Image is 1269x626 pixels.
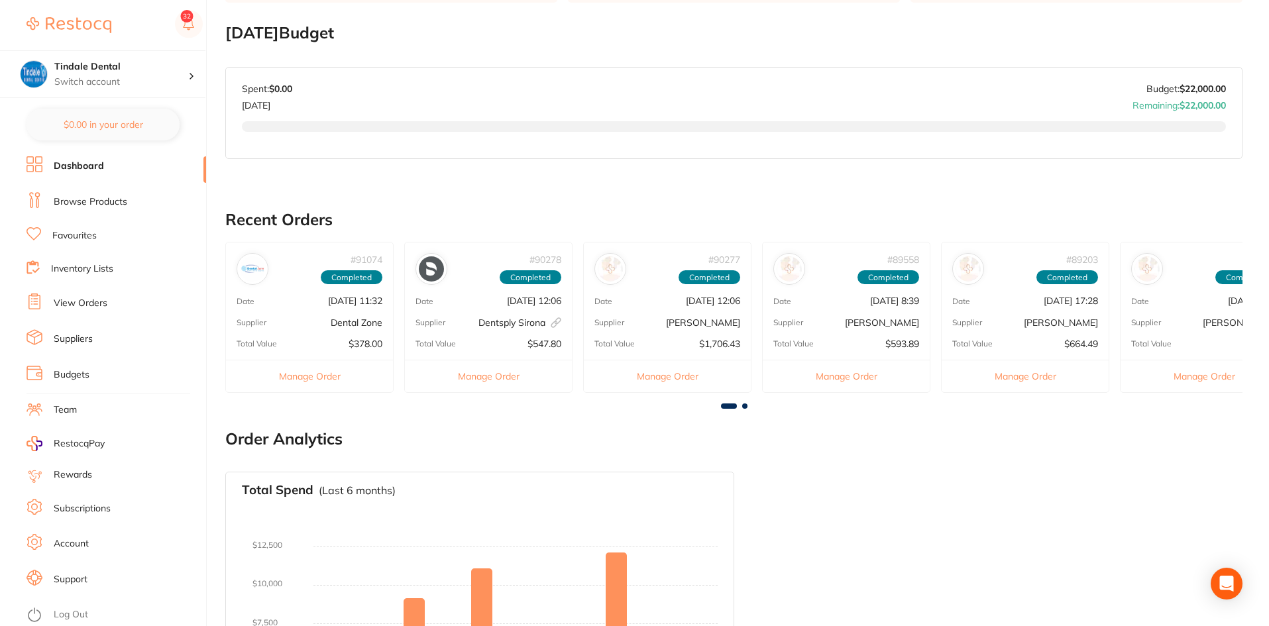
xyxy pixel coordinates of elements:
[870,295,919,306] p: [DATE] 8:39
[51,262,113,276] a: Inventory Lists
[54,502,111,515] a: Subscriptions
[1146,83,1226,94] p: Budget:
[351,254,382,265] p: # 91074
[699,339,740,349] p: $1,706.43
[507,295,561,306] p: [DATE] 12:06
[1180,99,1226,111] strong: $22,000.00
[845,317,919,328] p: [PERSON_NAME]
[349,339,382,349] p: $378.00
[594,318,624,327] p: Supplier
[1131,339,1172,348] p: Total Value
[773,339,814,348] p: Total Value
[54,573,87,586] a: Support
[54,76,188,89] p: Switch account
[952,318,982,327] p: Supplier
[887,254,919,265] p: # 89558
[952,297,970,306] p: Date
[1134,256,1160,282] img: Adam Dental
[1131,297,1149,306] p: Date
[242,483,313,497] h3: Total Spend
[1044,295,1098,306] p: [DATE] 17:28
[952,339,993,348] p: Total Value
[529,254,561,265] p: # 90278
[1066,254,1098,265] p: # 89203
[1211,568,1242,600] div: Open Intercom Messenger
[27,109,180,140] button: $0.00 in your order
[321,270,382,285] span: Completed
[598,256,623,282] img: Henry Schein Halas
[1064,339,1098,349] p: $664.49
[226,360,393,392] button: Manage Order
[27,605,202,626] button: Log Out
[1024,317,1098,328] p: [PERSON_NAME]
[225,211,1242,229] h2: Recent Orders
[319,484,396,496] p: (Last 6 months)
[666,317,740,328] p: [PERSON_NAME]
[686,295,740,306] p: [DATE] 12:06
[708,254,740,265] p: # 90277
[500,270,561,285] span: Completed
[27,436,42,451] img: RestocqPay
[54,297,107,310] a: View Orders
[415,339,456,348] p: Total Value
[405,360,572,392] button: Manage Order
[1132,95,1226,111] p: Remaining:
[54,333,93,346] a: Suppliers
[331,317,382,328] p: Dental Zone
[54,60,188,74] h4: Tindale Dental
[242,95,292,111] p: [DATE]
[885,339,919,349] p: $593.89
[1180,83,1226,95] strong: $22,000.00
[240,256,265,282] img: Dental Zone
[594,339,635,348] p: Total Value
[1036,270,1098,285] span: Completed
[584,360,751,392] button: Manage Order
[1131,318,1161,327] p: Supplier
[415,297,433,306] p: Date
[54,403,77,417] a: Team
[942,360,1109,392] button: Manage Order
[27,10,111,40] a: Restocq Logo
[415,318,445,327] p: Supplier
[242,83,292,94] p: Spent:
[328,295,382,306] p: [DATE] 11:32
[27,436,105,451] a: RestocqPay
[956,256,981,282] img: Henry Schein Halas
[225,24,1242,42] h2: [DATE] Budget
[21,61,47,87] img: Tindale Dental
[54,437,105,450] span: RestocqPay
[773,318,803,327] p: Supplier
[478,317,561,328] p: Dentsply Sirona
[763,360,930,392] button: Manage Order
[594,297,612,306] p: Date
[225,430,1242,448] h2: Order Analytics
[777,256,802,282] img: Henry Schein Halas
[54,160,104,173] a: Dashboard
[27,17,111,33] img: Restocq Logo
[527,339,561,349] p: $547.80
[54,608,88,621] a: Log Out
[54,468,92,482] a: Rewards
[52,229,97,242] a: Favourites
[419,256,444,282] img: Dentsply Sirona
[54,195,127,209] a: Browse Products
[857,270,919,285] span: Completed
[237,297,254,306] p: Date
[54,368,89,382] a: Budgets
[237,318,266,327] p: Supplier
[237,339,277,348] p: Total Value
[679,270,740,285] span: Completed
[773,297,791,306] p: Date
[269,83,292,95] strong: $0.00
[54,537,89,550] a: Account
